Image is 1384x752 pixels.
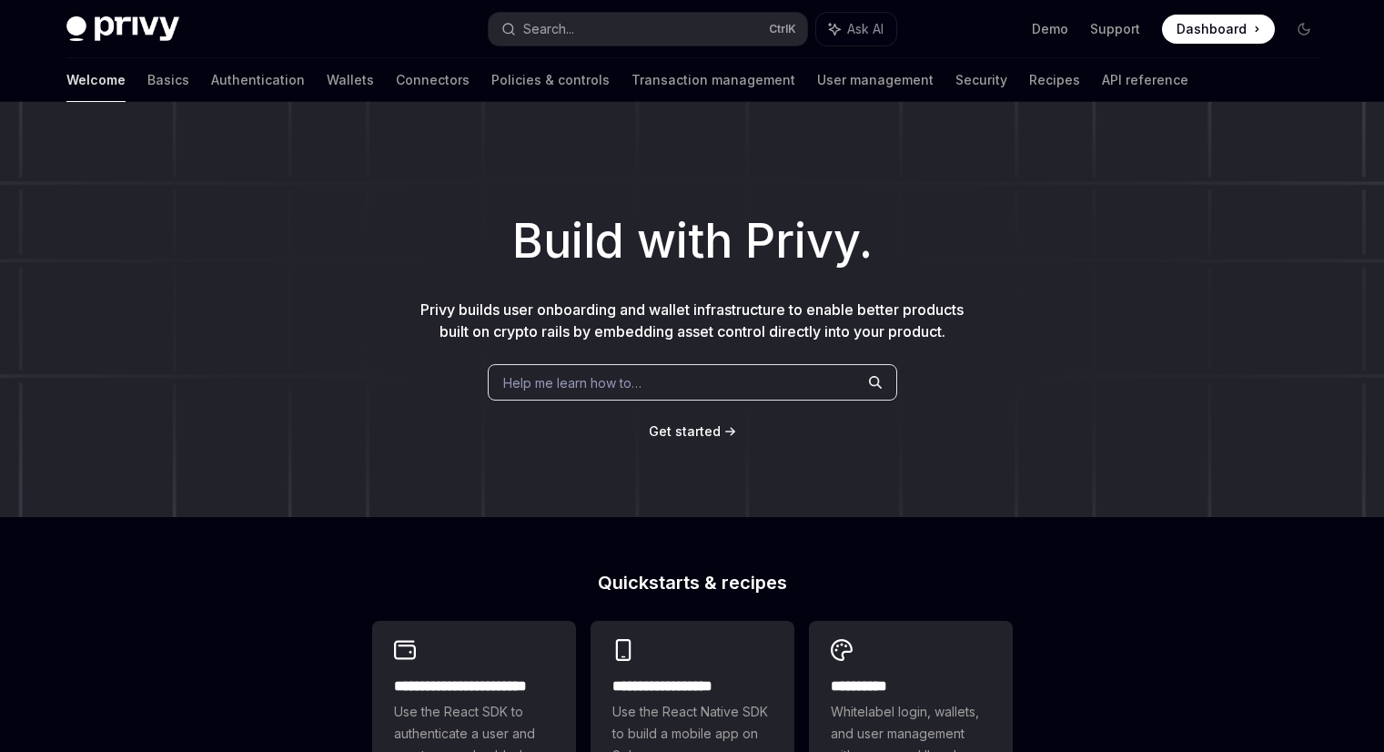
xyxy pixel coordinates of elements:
a: Policies & controls [491,58,610,102]
span: Dashboard [1177,20,1247,38]
a: Get started [649,422,721,441]
div: Search... [523,18,574,40]
a: Dashboard [1162,15,1275,44]
a: Wallets [327,58,374,102]
span: Ctrl K [769,22,796,36]
a: Support [1090,20,1140,38]
span: Get started [649,423,721,439]
a: Authentication [211,58,305,102]
a: Demo [1032,20,1068,38]
button: Search...CtrlK [489,13,807,46]
img: dark logo [66,16,179,42]
a: Transaction management [631,58,795,102]
span: Ask AI [847,20,884,38]
a: Connectors [396,58,470,102]
button: Toggle dark mode [1289,15,1318,44]
span: Privy builds user onboarding and wallet infrastructure to enable better products built on crypto ... [420,300,964,340]
a: Security [955,58,1007,102]
a: User management [817,58,934,102]
h1: Build with Privy. [29,206,1355,277]
a: API reference [1102,58,1188,102]
h2: Quickstarts & recipes [372,574,1013,592]
span: Help me learn how to… [503,373,641,392]
a: Basics [147,58,189,102]
a: Recipes [1029,58,1080,102]
a: Welcome [66,58,126,102]
button: Ask AI [816,13,896,46]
